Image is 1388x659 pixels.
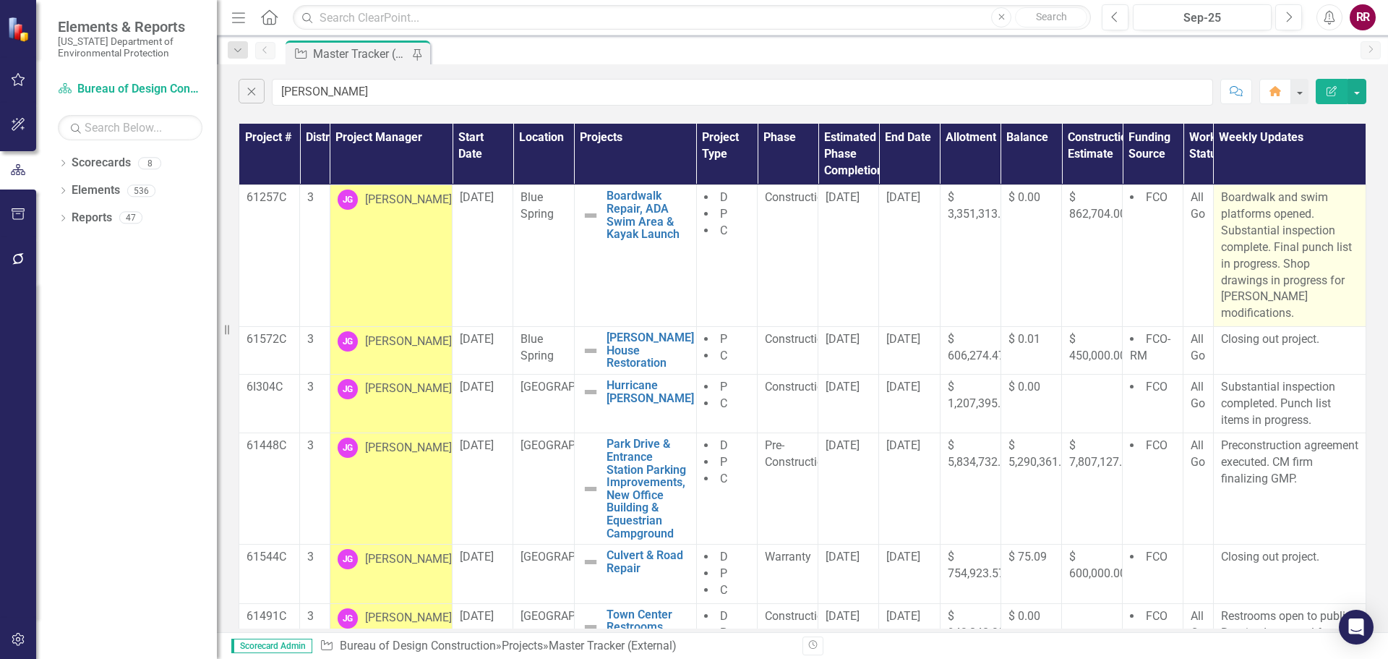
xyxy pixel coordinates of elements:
span: $ 7,807,127.03 [1069,438,1135,469]
p: 61257C [247,190,292,206]
td: Double-Click to Edit [758,185,818,327]
td: Double-Click to Edit [940,433,1001,545]
td: Double-Click to Edit [239,185,300,327]
td: Double-Click to Edit [1062,433,1123,545]
span: [DATE] [886,550,920,564]
a: Hurricane [PERSON_NAME] [607,379,694,404]
span: All Go [1191,332,1205,362]
span: $ 600,000.00 [1069,550,1126,580]
span: C [720,224,727,237]
p: Substantial inspection completed. Punch list items in progress. [1221,379,1358,429]
span: $ 5,834,732.00 [948,438,1014,469]
td: Double-Click to Edit [300,327,330,375]
span: Construction [765,380,830,394]
span: C [720,396,727,410]
span: [DATE] [460,438,494,452]
span: D [720,438,728,452]
td: Double-Click to Edit [1062,327,1123,375]
td: Double-Click to Edit [818,545,879,604]
div: [PERSON_NAME] [365,610,452,626]
td: Double-Click to Edit [696,185,757,327]
td: Double-Click to Edit [1123,327,1183,375]
div: JG [338,379,358,399]
td: Double-Click to Edit [1001,374,1061,433]
td: Double-Click to Edit [1123,545,1183,604]
span: All Go [1191,380,1205,410]
div: » » [320,638,792,655]
p: Boardwalk and swim platforms opened. Substantial inspection complete. Final punch list in progres... [1221,190,1358,322]
span: [GEOGRAPHIC_DATA] [520,380,630,394]
td: Double-Click to Edit [1213,374,1366,433]
span: [DATE] [826,190,860,204]
td: Double-Click to Edit [940,185,1001,327]
span: FCO-RM [1130,332,1170,362]
img: Not Defined [582,342,599,360]
div: JG [338,331,358,352]
img: Not Defined [582,207,599,224]
div: [PERSON_NAME] [365,333,452,350]
td: Double-Click to Edit [453,185,513,327]
td: Double-Click to Edit [1001,327,1061,375]
span: [DATE] [886,332,920,346]
span: [DATE] [460,380,494,394]
span: [DATE] [886,190,920,204]
span: [DATE] [886,380,920,394]
span: [GEOGRAPHIC_DATA] [520,609,630,623]
td: Double-Click to Edit Right Click for Context Menu [574,433,696,545]
a: Culvert & Road Repair [607,549,689,574]
span: D [720,190,728,204]
td: Double-Click to Edit [1213,327,1366,375]
td: Double-Click to Edit [818,185,879,327]
td: Double-Click to Edit [330,185,452,327]
span: All Go [1191,438,1205,469]
td: Double-Click to Edit [758,433,818,545]
span: $ 450,000.00 [1069,332,1126,362]
input: Search Below... [58,115,202,140]
div: 8 [138,157,161,169]
img: Not Defined [582,480,599,498]
td: Double-Click to Edit [818,327,879,375]
td: Double-Click to Edit [696,545,757,604]
span: All Go [1191,609,1205,639]
span: [GEOGRAPHIC_DATA] [520,438,630,452]
span: $ 942,843.05 [948,609,1005,639]
span: $ 0.00 [1008,609,1040,623]
div: RR [1350,4,1376,30]
td: Double-Click to Edit [696,327,757,375]
span: P [720,566,727,580]
a: Bureau of Design Construction [340,639,496,652]
img: Not Defined [582,618,599,636]
span: Search [1036,11,1067,22]
td: Double-Click to Edit [1123,185,1183,327]
td: Double-Click to Edit [1001,433,1061,545]
div: Master Tracker (External) [549,639,677,652]
td: Double-Click to Edit [239,374,300,433]
td: Double-Click to Edit [239,327,300,375]
span: FCO [1146,438,1168,452]
a: Scorecards [72,155,131,171]
p: 61491C [247,608,292,625]
td: Double-Click to Edit [1001,545,1061,604]
td: Double-Click to Edit [1062,545,1123,604]
button: Sep-25 [1133,4,1272,30]
span: Construction [765,190,830,204]
td: Double-Click to Edit [300,545,330,604]
td: Double-Click to Edit [513,327,574,375]
span: D [720,609,728,623]
span: 3 [307,438,314,452]
span: [GEOGRAPHIC_DATA] [520,550,630,564]
td: Double-Click to Edit [239,545,300,604]
span: Construction [765,609,830,623]
a: Bureau of Design Construction [58,81,202,98]
td: Double-Click to Edit [300,374,330,433]
td: Double-Click to Edit [879,185,940,327]
p: 61544C [247,549,292,566]
span: $ 0.01 [1008,332,1040,346]
td: Double-Click to Edit [1001,185,1061,327]
div: [PERSON_NAME] [365,380,452,397]
span: Pre-Construction [765,438,830,469]
td: Double-Click to Edit [940,545,1001,604]
td: Double-Click to Edit Right Click for Context Menu [574,185,696,327]
span: P [720,380,727,394]
td: Double-Click to Edit [1213,185,1366,327]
